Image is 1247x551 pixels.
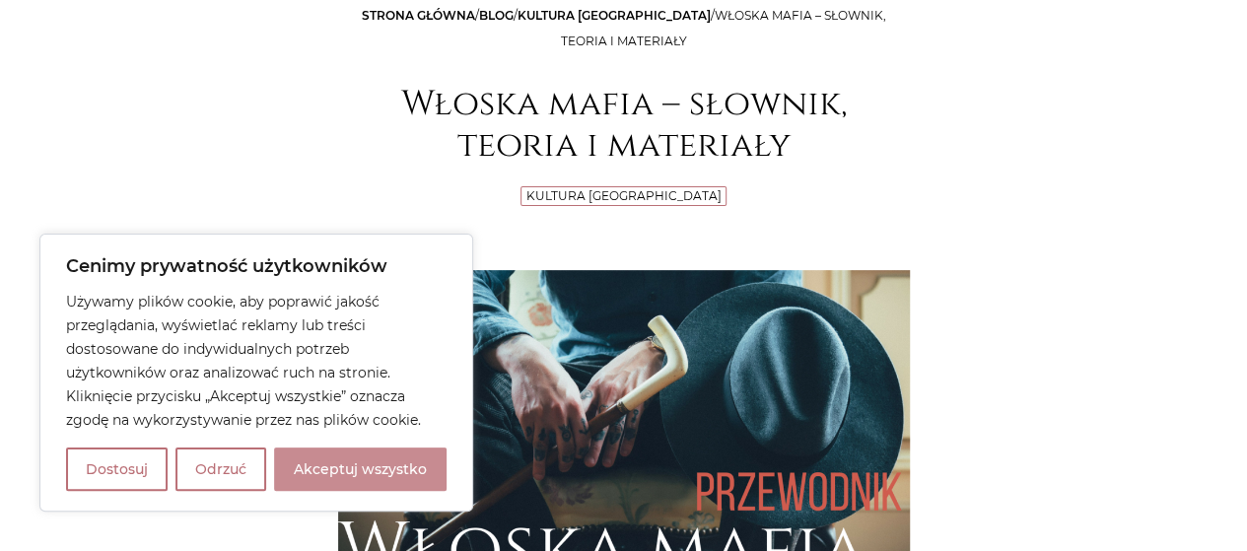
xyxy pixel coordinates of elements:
button: Akceptuj wszystko [274,448,447,491]
a: Blog [479,8,514,23]
button: Odrzuć [175,448,266,491]
a: Kultura [GEOGRAPHIC_DATA] [518,8,711,23]
span: / / / [362,8,886,48]
span: Włoska mafia – słownik, teoria i materiały [561,8,886,48]
a: Strona główna [362,8,475,23]
p: Cenimy prywatność użytkowników [66,254,447,278]
button: Dostosuj [66,448,168,491]
a: Kultura [GEOGRAPHIC_DATA] [526,188,722,203]
h1: Włoska mafia – słownik, teoria i materiały [338,84,910,167]
p: Używamy plików cookie, aby poprawić jakość przeglądania, wyświetlać reklamy lub treści dostosowan... [66,290,447,432]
